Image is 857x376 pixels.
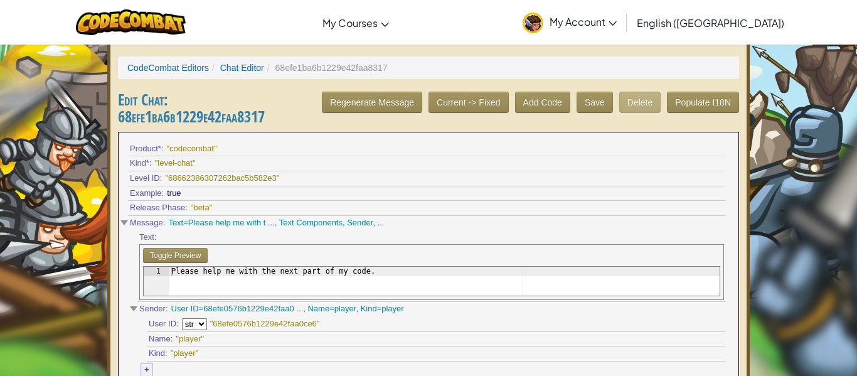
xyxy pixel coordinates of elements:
[191,202,222,214] div: "beta"
[176,333,207,345] div: "player"
[144,267,169,276] div: 1
[637,16,784,30] span: English ([GEOGRAPHIC_DATA])
[130,143,163,155] span: Product*:
[118,89,164,110] span: Edit Chat
[76,9,186,35] img: CodeCombat logo
[149,348,168,360] span: Kind:
[631,6,790,40] a: English ([GEOGRAPHIC_DATA])
[322,92,422,113] button: Regenerate Message
[166,143,216,155] div: "codecombat"
[127,63,209,73] a: CodeCombat Editors
[130,217,165,229] span: Message:
[139,303,168,315] span: Sender:
[149,318,179,330] span: User ID:
[149,333,173,345] span: Name:
[155,158,196,169] div: "level-chat"
[515,92,570,113] button: Add Code
[523,13,543,33] img: avatar
[171,348,202,360] div: "player"
[171,303,404,315] div: User ID=68efe0576b1229e42faa0 ..., Name=player, Kind=player
[550,15,617,28] span: My Account
[143,248,208,263] button: Toggle Preview
[130,173,162,185] span: Level ID:
[210,318,320,330] div: "68efe0576b1229e42faa0ce6"
[667,92,739,113] button: Populate I18N
[130,188,164,200] span: Example:
[165,173,279,185] div: "68662386307262bac5b582e3"
[139,232,156,244] span: Text:
[130,158,152,169] span: Kind*:
[316,6,395,40] a: My Courses
[516,3,623,42] a: My Account
[168,217,384,229] div: Text=Please help me with t ..., Text Components, Sender, ...
[428,92,509,113] button: Current -> Fixed
[322,16,378,30] span: My Courses
[167,188,198,200] div: true
[118,92,739,126] h3: : 68efe1ba6b1229e42faa8317
[577,92,613,113] button: Save
[130,202,188,214] span: Release Phase:
[264,62,388,74] li: 68efe1ba6b1229e42faa8317
[220,63,264,73] a: Chat Editor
